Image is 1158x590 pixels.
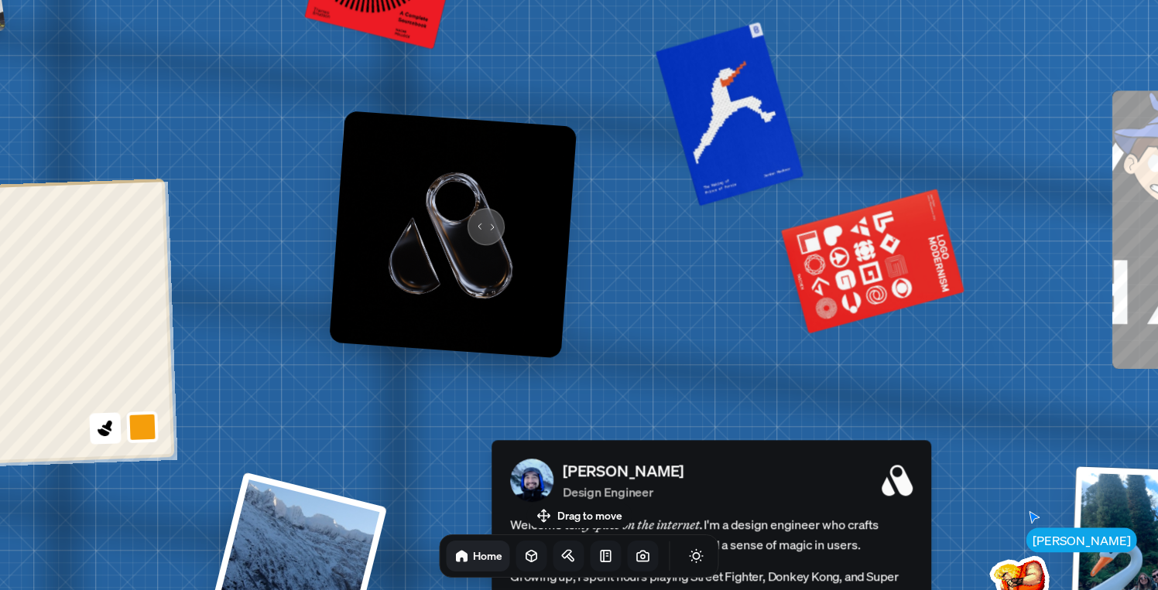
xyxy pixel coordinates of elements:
a: Home [447,541,510,571]
p: [PERSON_NAME] [563,459,683,483]
img: Profile Picture [510,459,553,502]
button: Toggle Theme [681,541,712,571]
h1: Home [473,548,502,563]
p: Design Engineer [563,483,683,501]
img: Logo variation 70 [329,111,577,358]
span: Welcome to I'm a design engineer who crafts interactions that spark joy, delight, and a sense of ... [510,514,913,554]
